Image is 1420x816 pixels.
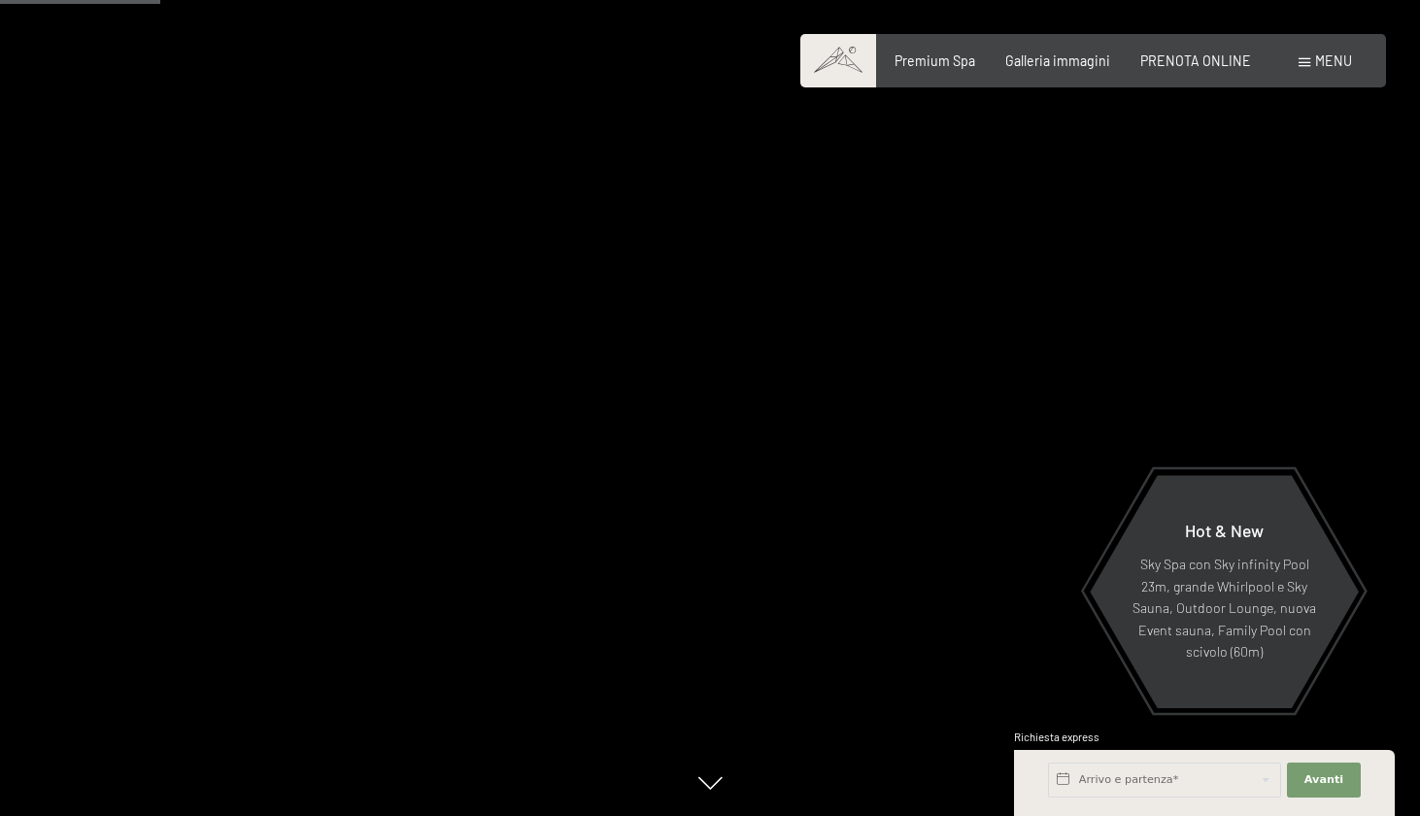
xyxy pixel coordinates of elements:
[895,52,975,69] a: Premium Spa
[1185,520,1264,541] span: Hot & New
[1140,52,1251,69] a: PRENOTA ONLINE
[1315,52,1352,69] span: Menu
[1089,474,1360,709] a: Hot & New Sky Spa con Sky infinity Pool 23m, grande Whirlpool e Sky Sauna, Outdoor Lounge, nuova ...
[1132,554,1317,663] p: Sky Spa con Sky infinity Pool 23m, grande Whirlpool e Sky Sauna, Outdoor Lounge, nuova Event saun...
[1287,763,1361,798] button: Avanti
[1005,52,1110,69] a: Galleria immagini
[1304,772,1343,788] span: Avanti
[1014,731,1099,743] span: Richiesta express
